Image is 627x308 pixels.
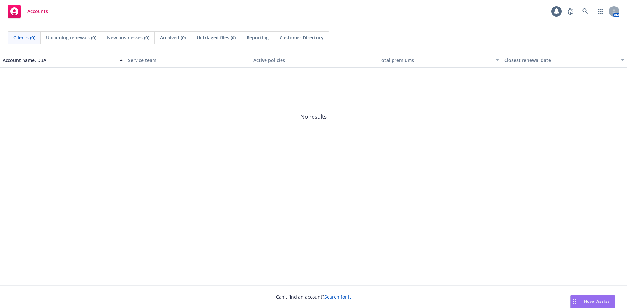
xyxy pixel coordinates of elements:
span: Accounts [27,9,48,14]
span: New businesses (0) [107,34,149,41]
button: Total premiums [376,52,502,68]
div: Account name, DBA [3,57,116,64]
button: Nova Assist [570,295,615,308]
span: Nova Assist [584,299,610,304]
a: Search for it [324,294,351,300]
span: Clients (0) [13,34,35,41]
div: Service team [128,57,248,64]
a: Report a Bug [564,5,577,18]
div: Total premiums [379,57,492,64]
button: Service team [125,52,251,68]
button: Closest renewal date [502,52,627,68]
div: Active policies [253,57,374,64]
span: Can't find an account? [276,293,351,300]
button: Active policies [251,52,376,68]
a: Accounts [5,2,51,21]
span: Reporting [247,34,269,41]
span: Untriaged files (0) [197,34,236,41]
div: Drag to move [571,295,579,308]
span: Customer Directory [280,34,324,41]
span: Archived (0) [160,34,186,41]
span: Upcoming renewals (0) [46,34,96,41]
a: Switch app [594,5,607,18]
div: Closest renewal date [504,57,617,64]
a: Search [579,5,592,18]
